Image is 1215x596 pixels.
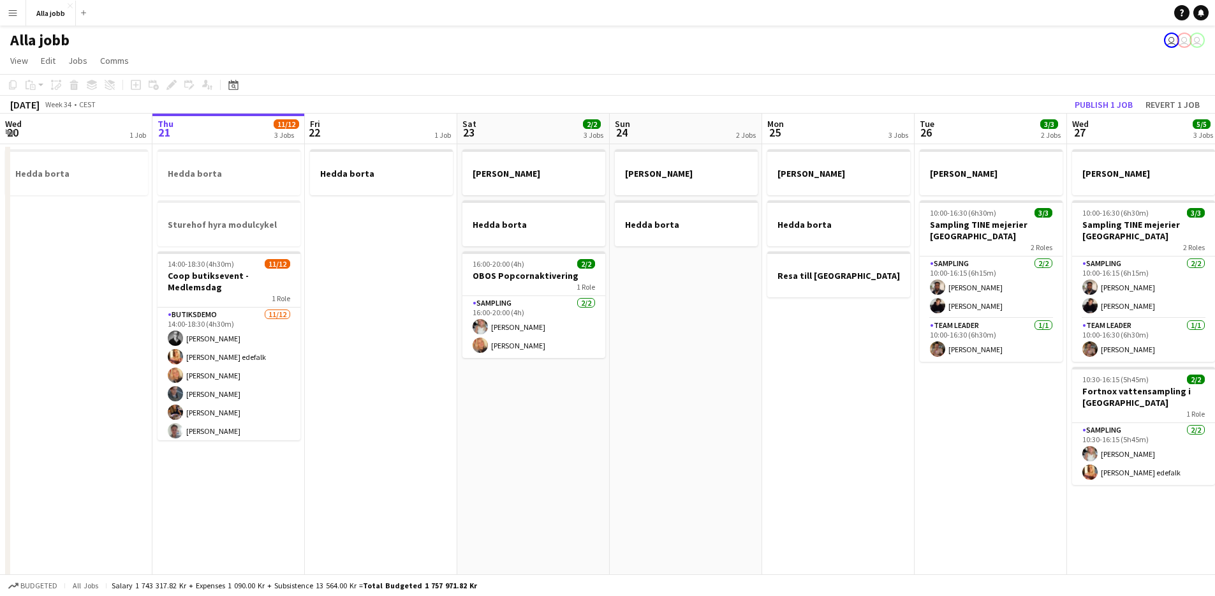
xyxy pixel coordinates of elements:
[462,168,605,179] h3: [PERSON_NAME]
[68,55,87,66] span: Jobs
[1031,242,1052,252] span: 2 Roles
[1193,130,1213,140] div: 3 Jobs
[36,52,61,69] a: Edit
[63,52,92,69] a: Jobs
[308,125,320,140] span: 22
[767,149,910,195] div: [PERSON_NAME]
[6,579,59,593] button: Budgeted
[767,200,910,246] app-job-card: Hedda borta
[1072,367,1215,485] app-job-card: 10:30-16:15 (5h45m)2/2Fortnox vattensampling i [GEOGRAPHIC_DATA]1 RoleSampling2/210:30-16:15 (5h4...
[158,118,173,130] span: Thu
[26,1,76,26] button: Alla jobb
[158,149,300,195] div: Hedda borta
[158,308,300,555] app-card-role: Butiksdemo11/1214:00-18:30 (4h30m)[PERSON_NAME][PERSON_NAME] edefalk[PERSON_NAME][PERSON_NAME][PE...
[920,257,1063,318] app-card-role: Sampling2/210:00-16:15 (6h15m)[PERSON_NAME][PERSON_NAME]
[462,270,605,281] h3: OBOS Popcornaktivering
[1186,409,1205,419] span: 1 Role
[70,581,101,590] span: All jobs
[310,149,453,195] app-job-card: Hedda borta
[5,149,148,195] app-job-card: Hedda borta
[310,118,320,130] span: Fri
[462,219,605,230] h3: Hedda borta
[615,118,630,130] span: Sun
[265,259,290,269] span: 11/12
[100,55,129,66] span: Comms
[767,168,910,179] h3: [PERSON_NAME]
[10,98,40,111] div: [DATE]
[1072,257,1215,318] app-card-role: Sampling2/210:00-16:15 (6h15m)[PERSON_NAME][PERSON_NAME]
[10,31,70,50] h1: Alla jobb
[5,118,22,130] span: Wed
[615,219,758,230] h3: Hedda borta
[1072,318,1215,362] app-card-role: Team Leader1/110:00-16:30 (6h30m)[PERSON_NAME]
[1082,375,1149,384] span: 10:30-16:15 (5h45m)
[462,200,605,246] app-job-card: Hedda borta
[112,581,477,590] div: Salary 1 743 317.82 kr + Expenses 1 090.00 kr + Subsistence 13 564.00 kr =
[168,259,234,269] span: 14:00-18:30 (4h30m)
[1072,168,1215,179] h3: [PERSON_NAME]
[930,208,996,218] span: 10:00-16:30 (6h30m)
[5,168,148,179] h3: Hedda borta
[1164,33,1179,48] app-user-avatar: Emil Hasselberg
[918,125,934,140] span: 26
[577,259,595,269] span: 2/2
[363,581,477,590] span: Total Budgeted 1 757 971.82 kr
[1070,125,1089,140] span: 27
[1189,33,1205,48] app-user-avatar: Stina Dahl
[584,130,603,140] div: 3 Jobs
[158,270,300,293] h3: Coop butiksevent - Medlemsdag
[310,168,453,179] h3: Hedda borta
[156,125,173,140] span: 21
[434,130,451,140] div: 1 Job
[462,251,605,358] app-job-card: 16:00-20:00 (4h)2/2OBOS Popcornaktivering1 RoleSampling2/216:00-20:00 (4h)[PERSON_NAME][PERSON_NAME]
[3,125,22,140] span: 20
[920,118,934,130] span: Tue
[767,251,910,297] app-job-card: Resa till [GEOGRAPHIC_DATA]
[920,318,1063,362] app-card-role: Team Leader1/110:00-16:30 (6h30m)[PERSON_NAME]
[158,251,300,440] app-job-card: 14:00-18:30 (4h30m)11/12Coop butiksevent - Medlemsdag1 RoleButiksdemo11/1214:00-18:30 (4h30m)[PER...
[767,118,784,130] span: Mon
[1070,96,1138,113] button: Publish 1 job
[462,296,605,358] app-card-role: Sampling2/216:00-20:00 (4h)[PERSON_NAME][PERSON_NAME]
[272,294,290,303] span: 1 Role
[1140,96,1205,113] button: Revert 1 job
[615,200,758,246] div: Hedda borta
[736,130,756,140] div: 2 Jobs
[1072,149,1215,195] app-job-card: [PERSON_NAME]
[1072,118,1089,130] span: Wed
[462,149,605,195] app-job-card: [PERSON_NAME]
[79,100,96,109] div: CEST
[1035,208,1052,218] span: 3/3
[1072,200,1215,362] app-job-card: 10:00-16:30 (6h30m)3/3Sampling TINE mejerier [GEOGRAPHIC_DATA]2 RolesSampling2/210:00-16:15 (6h15...
[1072,385,1215,408] h3: Fortnox vattensampling i [GEOGRAPHIC_DATA]
[10,55,28,66] span: View
[767,270,910,281] h3: Resa till [GEOGRAPHIC_DATA]
[615,168,758,179] h3: [PERSON_NAME]
[158,168,300,179] h3: Hedda borta
[767,219,910,230] h3: Hedda borta
[274,130,298,140] div: 3 Jobs
[920,219,1063,242] h3: Sampling TINE mejerier [GEOGRAPHIC_DATA]
[462,118,476,130] span: Sat
[765,125,784,140] span: 25
[41,55,55,66] span: Edit
[1187,208,1205,218] span: 3/3
[577,282,595,292] span: 1 Role
[615,149,758,195] app-job-card: [PERSON_NAME]
[920,149,1063,195] app-job-card: [PERSON_NAME]
[158,200,300,246] app-job-card: Sturehof hyra modulcykel
[460,125,476,140] span: 23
